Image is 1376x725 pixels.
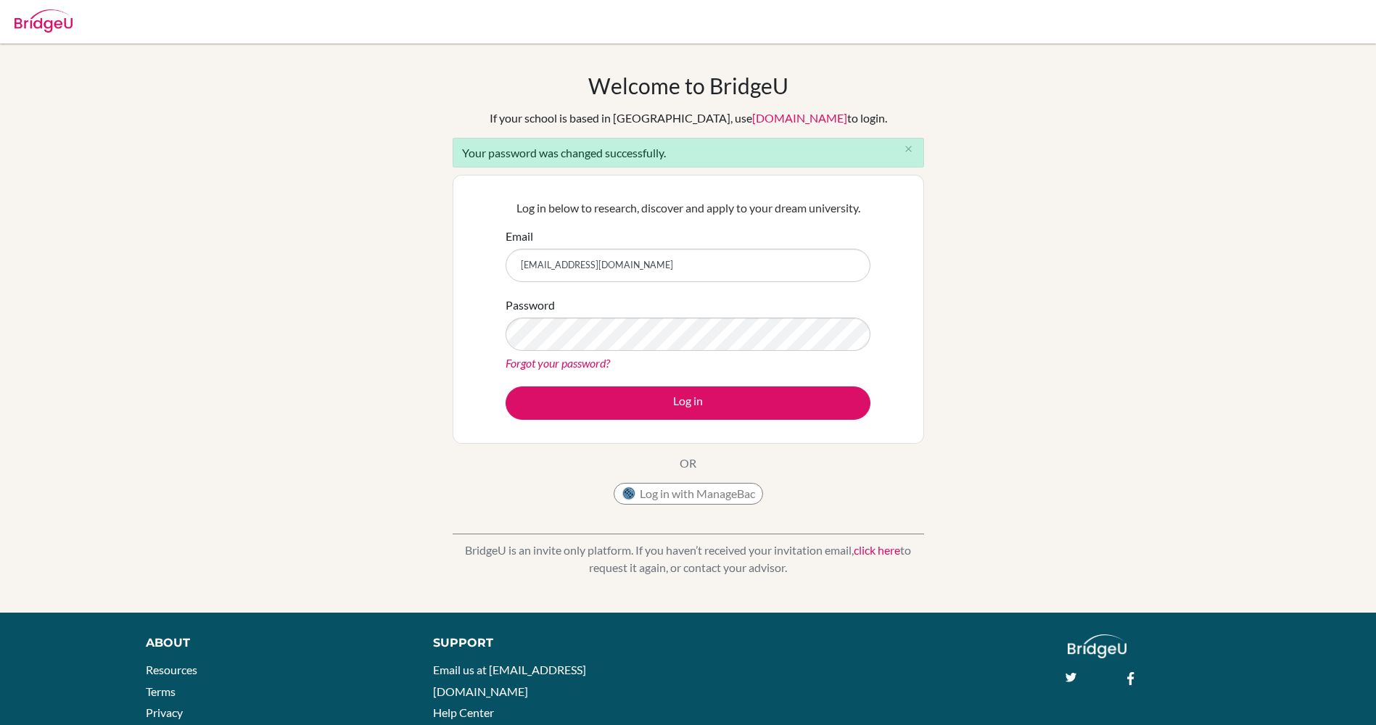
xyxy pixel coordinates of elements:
a: [DOMAIN_NAME] [752,111,847,125]
img: Bridge-U [15,9,73,33]
a: Resources [146,663,197,676]
p: Log in below to research, discover and apply to your dream university. [506,199,870,217]
h1: Welcome to BridgeU [588,72,788,99]
div: Your password was changed successfully. [453,138,924,167]
p: BridgeU is an invite only platform. If you haven’t received your invitation email, to request it ... [453,542,924,576]
label: Password [506,297,555,314]
a: Forgot your password? [506,356,610,370]
button: Log in with ManageBac [614,483,763,505]
img: logo_white@2x-f4f0deed5e89b7ecb1c2cc34c3e3d731f90f0f143d5ea2071677605dd97b5244.png [1068,634,1126,658]
div: Support [433,634,671,652]
div: If your school is based in [GEOGRAPHIC_DATA], use to login. [490,109,887,127]
a: click here [854,543,900,557]
p: OR [680,455,696,472]
label: Email [506,228,533,245]
i: close [903,144,914,154]
a: Terms [146,684,176,698]
button: Close [894,138,923,160]
div: About [146,634,400,652]
a: Privacy [146,705,183,719]
a: Email us at [EMAIL_ADDRESS][DOMAIN_NAME] [433,663,586,698]
a: Help Center [433,705,494,719]
button: Log in [506,386,870,420]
